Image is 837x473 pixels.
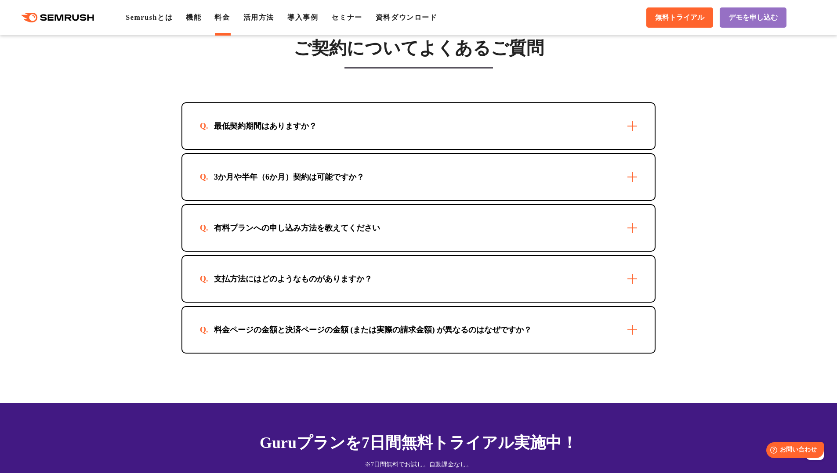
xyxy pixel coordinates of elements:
[401,434,577,451] span: 無料トライアル実施中！
[646,7,713,28] a: 無料トライアル
[200,325,546,335] div: 料金ページの金額と決済ページの金額 (または実際の請求金額) が異なるのはなぜですか？
[655,13,704,22] span: 無料トライアル
[759,439,827,463] iframe: Help widget launcher
[200,121,331,131] div: 最低契約期間はありますか？
[181,37,656,59] h3: ご契約についてよくあるご質問
[720,7,786,28] a: デモを申し込む
[214,14,230,21] a: 料金
[181,431,656,455] div: Guruプランを7日間
[126,14,173,21] a: Semrushとは
[376,14,438,21] a: 資料ダウンロード
[331,14,362,21] a: セミナー
[186,14,201,21] a: 機能
[200,223,394,233] div: 有料プランへの申し込み方法を教えてください
[181,460,656,469] div: ※7日間無料でお試し。自動課金なし。
[287,14,318,21] a: 導入事例
[200,172,378,182] div: 3か月や半年（6か月）契約は可能ですか？
[243,14,274,21] a: 活用方法
[200,274,386,284] div: 支払方法にはどのようなものがありますか？
[728,13,778,22] span: デモを申し込む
